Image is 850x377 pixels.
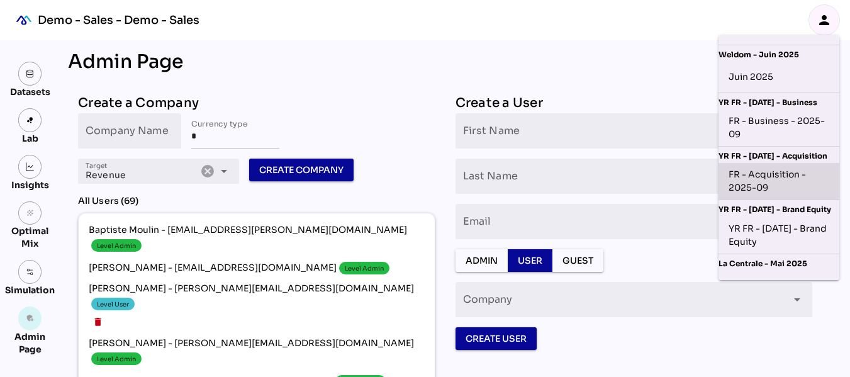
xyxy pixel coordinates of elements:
div: Demo - Sales - Demo - Sales [38,13,199,28]
i: Clear [200,164,215,179]
div: Create a User [456,93,813,113]
div: YR FR - [DATE] - Brand Equity [729,222,829,249]
i: delete [92,317,103,327]
input: First Name [463,113,805,149]
i: admin_panel_settings [26,314,35,323]
div: YR FR - [DATE] - Business [719,93,839,110]
img: graph.svg [26,162,35,171]
div: FR - Business - 2025-09 [729,115,829,141]
div: FR - Acquisition - 2025-09 [729,168,829,194]
i: arrow_drop_down [790,292,805,307]
div: Datasets [10,86,50,98]
button: Create Company [249,159,354,181]
span: Guest [562,253,593,268]
span: Create User [466,331,527,346]
input: Last Name [463,159,805,194]
button: Admin [456,249,508,272]
span: [PERSON_NAME] - [PERSON_NAME][EMAIL_ADDRESS][DOMAIN_NAME] [89,282,425,313]
input: Company Name [86,113,174,149]
img: settings.svg [26,267,35,276]
div: Lab [16,132,44,145]
img: lab.svg [26,116,35,125]
div: YR FR - [DATE] - Brand Equity [719,200,839,217]
div: Insights [11,179,49,191]
div: mediaROI [10,6,38,34]
div: Admin Page [5,330,55,356]
button: Create User [456,327,537,350]
div: Admin Page [68,50,822,73]
i: grain [26,209,35,218]
div: La Centrale - Mai 2025 [719,254,839,271]
i: person [817,13,832,28]
button: User [508,249,552,272]
div: Juin 2025 [729,67,829,87]
span: Admin [466,253,498,268]
div: Weldom - Juin 2025 [719,45,839,62]
div: Optimal Mix [5,225,55,250]
span: [PERSON_NAME] - [EMAIL_ADDRESS][DOMAIN_NAME] [89,259,425,277]
span: [PERSON_NAME] - [PERSON_NAME][EMAIL_ADDRESS][DOMAIN_NAME] [89,337,425,368]
span: Revenue [86,169,126,181]
button: Guest [552,249,603,272]
img: data.svg [26,69,35,78]
div: YR FR - [DATE] - Acquisition [719,147,839,163]
div: All Users (69) [78,194,435,208]
span: Create Company [259,162,344,177]
input: Email [463,204,805,239]
i: arrow_drop_down [216,164,232,179]
div: Create a Company [78,93,435,113]
div: Level Admin [97,354,136,364]
div: Level Admin [345,264,384,273]
span: User [518,253,542,268]
div: Level Admin [97,241,136,250]
div: La Centrale - Mai 2025 [729,276,829,296]
span: Baptiste Moulin - [EMAIL_ADDRESS][PERSON_NAME][DOMAIN_NAME] [89,223,425,254]
div: Simulation [5,284,55,296]
div: Level User [97,300,129,309]
input: Currency type [191,113,279,149]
